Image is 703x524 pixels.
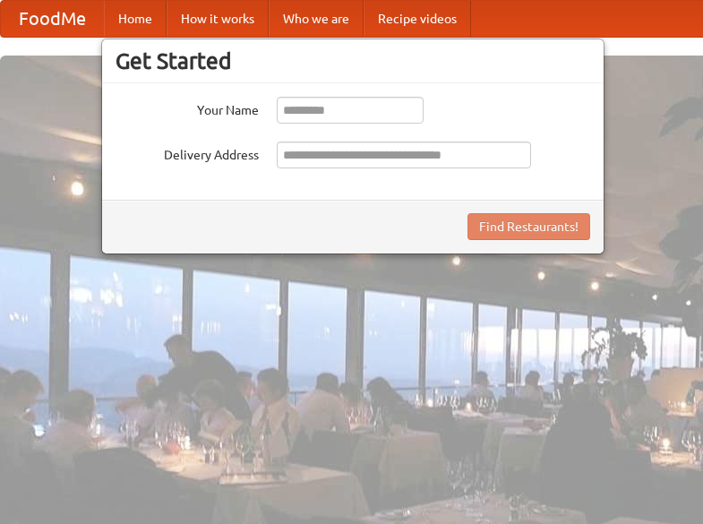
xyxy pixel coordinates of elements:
[167,1,269,37] a: How it works
[116,142,259,164] label: Delivery Address
[467,213,590,240] button: Find Restaurants!
[116,47,590,74] h3: Get Started
[104,1,167,37] a: Home
[269,1,364,37] a: Who we are
[1,1,104,37] a: FoodMe
[364,1,471,37] a: Recipe videos
[116,97,259,119] label: Your Name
